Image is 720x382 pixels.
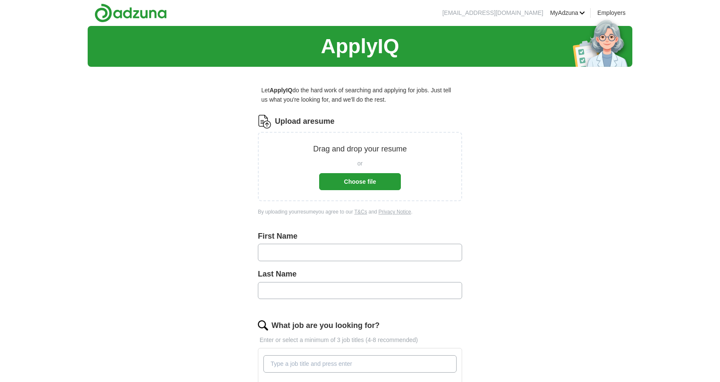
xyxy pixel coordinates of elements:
p: Drag and drop your resume [313,143,407,155]
label: What job are you looking for? [271,319,380,332]
button: Choose file [319,173,401,190]
input: Type a job title and press enter [263,355,457,372]
p: Let do the hard work of searching and applying for jobs. Just tell us what you're looking for, an... [258,82,462,108]
span: or [357,159,363,168]
a: T&Cs [354,209,367,215]
a: MyAdzuna [550,8,585,17]
a: Privacy Notice [378,209,411,215]
img: CV Icon [258,115,271,128]
img: search.png [258,320,268,331]
li: [EMAIL_ADDRESS][DOMAIN_NAME] [442,8,543,17]
p: Enter or select a minimum of 3 job titles (4-8 recommended) [258,335,462,345]
img: Adzuna logo [94,3,167,23]
label: Upload a resume [275,115,334,128]
label: First Name [258,230,462,242]
h1: ApplyIQ [321,30,399,63]
a: Employers [597,8,626,17]
div: By uploading your resume you agree to our and . [258,208,462,216]
strong: ApplyIQ [269,87,292,94]
label: Last Name [258,268,462,280]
